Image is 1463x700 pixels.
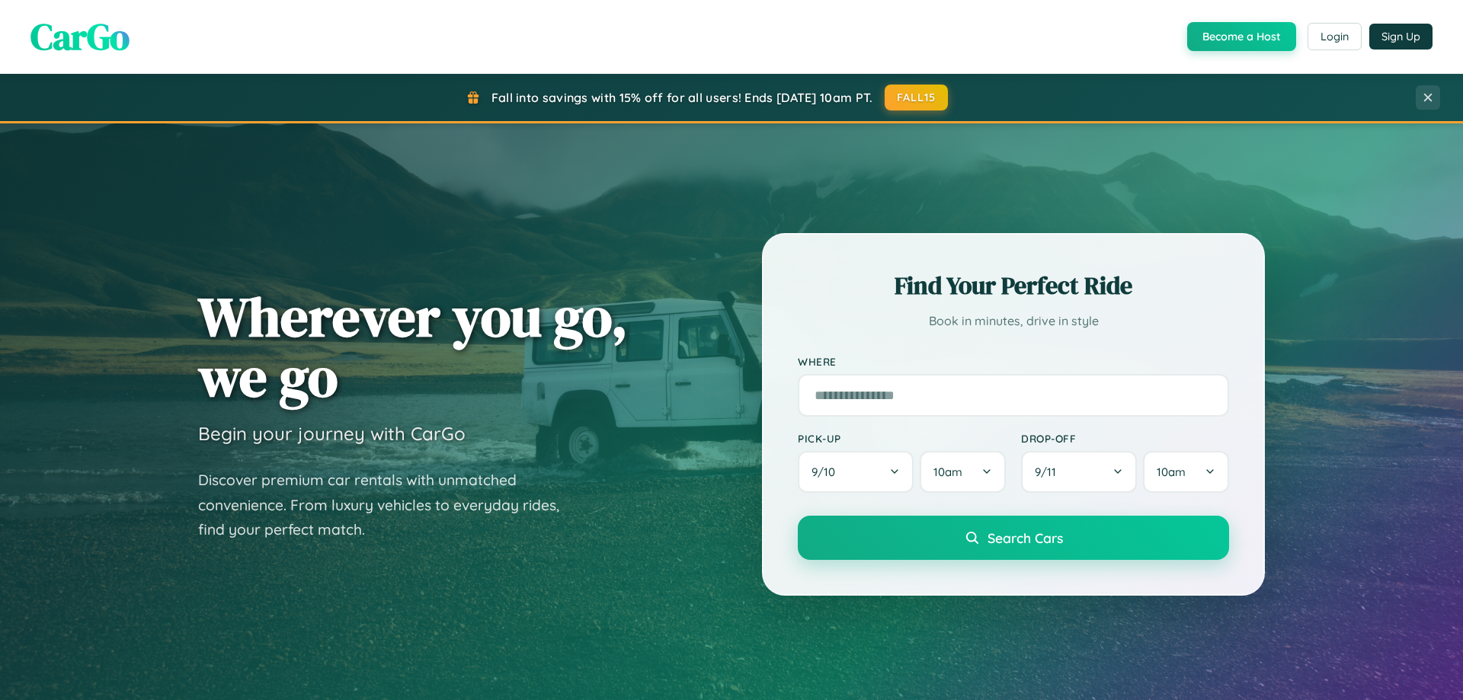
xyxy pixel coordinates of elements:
[198,286,628,407] h1: Wherever you go, we go
[1143,451,1229,493] button: 10am
[798,432,1006,445] label: Pick-up
[798,310,1229,332] p: Book in minutes, drive in style
[812,465,843,479] span: 9 / 10
[798,269,1229,302] h2: Find Your Perfect Ride
[1035,465,1064,479] span: 9 / 11
[920,451,1006,493] button: 10am
[988,529,1063,546] span: Search Cars
[885,85,949,110] button: FALL15
[933,465,962,479] span: 10am
[30,11,130,62] span: CarGo
[1369,24,1433,50] button: Sign Up
[1021,432,1229,445] label: Drop-off
[1308,23,1362,50] button: Login
[198,468,579,542] p: Discover premium car rentals with unmatched convenience. From luxury vehicles to everyday rides, ...
[798,355,1229,368] label: Where
[798,451,914,493] button: 9/10
[491,90,873,105] span: Fall into savings with 15% off for all users! Ends [DATE] 10am PT.
[1021,451,1137,493] button: 9/11
[198,422,466,445] h3: Begin your journey with CarGo
[1187,22,1296,51] button: Become a Host
[1157,465,1186,479] span: 10am
[798,516,1229,560] button: Search Cars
